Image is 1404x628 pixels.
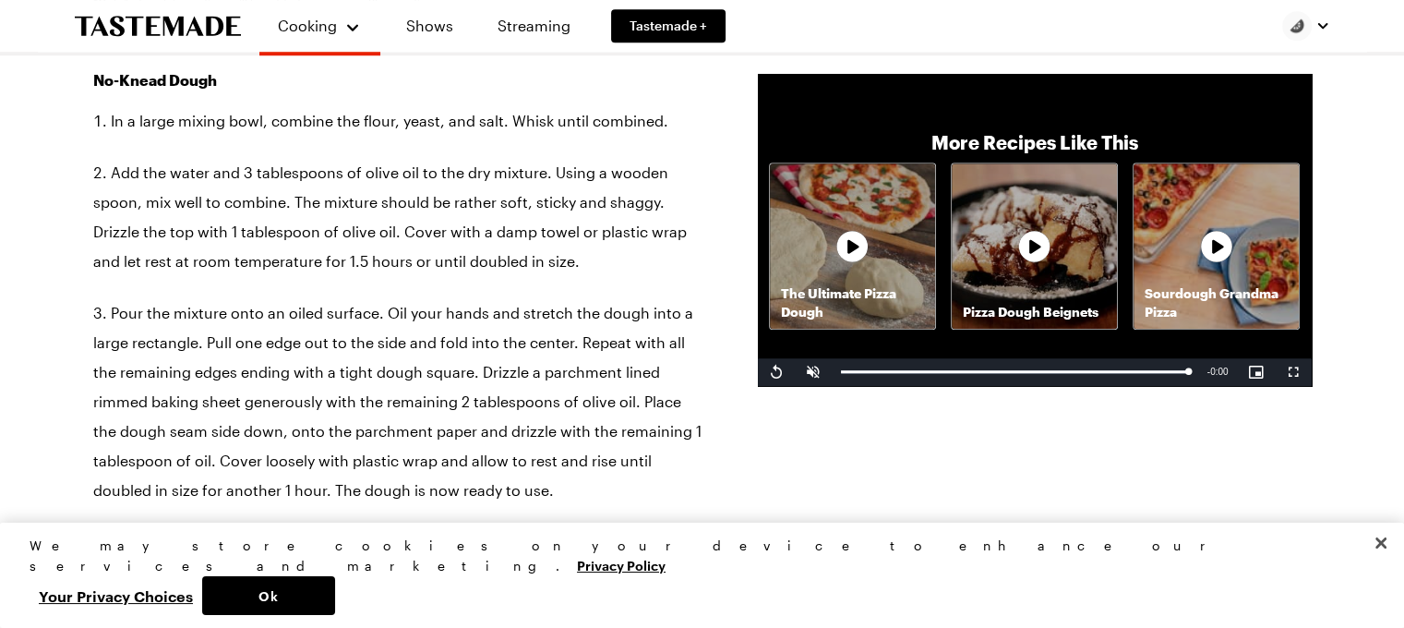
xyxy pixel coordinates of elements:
[93,158,702,276] li: Add the water and 3 tablespoons of olive oil to the dry mixture. Using a wooden spoon, mix well t...
[758,358,795,386] button: Replay
[30,536,1359,615] div: Privacy
[1133,163,1300,330] a: Sourdough Grandma PizzaRecipe image thumbnail
[1207,367,1210,377] span: -
[1282,11,1312,41] img: Profile picture
[202,576,335,615] button: Ok
[1210,367,1228,377] span: 0:00
[952,303,1117,321] p: Pizza Dough Beignets
[93,106,702,136] li: In a large mixing bowl, combine the flour, yeast, and salt. Whisk until combined.
[951,163,1118,330] a: Pizza Dough BeignetsRecipe image thumbnail
[30,576,202,615] button: Your Privacy Choices
[769,163,936,330] a: The Ultimate Pizza DoughRecipe image thumbnail
[630,17,707,35] span: Tastemade +
[1238,358,1275,386] button: Picture-in-Picture
[75,16,241,37] a: To Tastemade Home Page
[795,358,832,386] button: Unmute
[577,556,666,574] a: More information about your privacy, opens in a new tab
[841,370,1189,373] div: Progress Bar
[1282,11,1330,41] button: Profile picture
[93,69,702,91] h3: No-Knead Dough
[770,284,935,321] p: The Ultimate Pizza Dough
[93,298,702,505] li: Pour the mixture onto an oiled surface. Oil your hands and stretch the dough into a large rectang...
[611,9,726,42] a: Tastemade +
[30,536,1359,576] div: We may store cookies on your device to enhance our services and marketing.
[931,129,1138,155] p: More Recipes Like This
[1275,358,1312,386] button: Fullscreen
[278,17,337,34] span: Cooking
[278,7,362,44] button: Cooking
[1361,523,1401,563] button: Close
[1134,284,1299,321] p: Sourdough Grandma Pizza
